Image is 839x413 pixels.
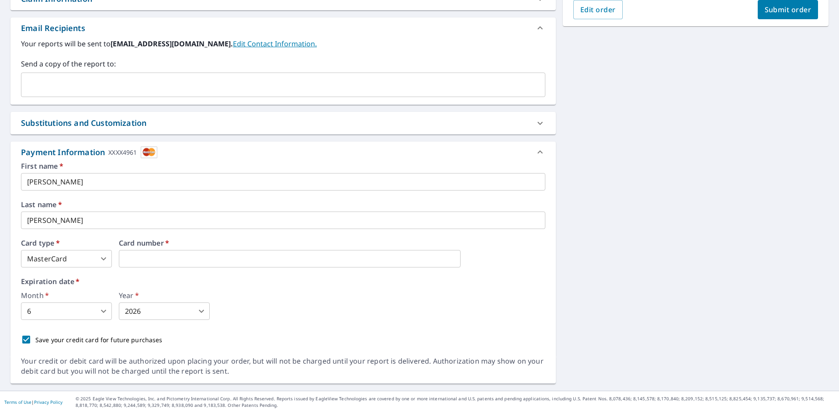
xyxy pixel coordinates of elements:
[141,146,157,158] img: cardImage
[21,356,545,376] div: Your credit or debit card will be authorized upon placing your order, but will not be charged unt...
[108,146,137,158] div: XXXX4961
[21,292,112,299] label: Month
[21,38,545,49] label: Your reports will be sent to
[4,399,62,405] p: |
[21,302,112,320] div: 6
[21,22,85,34] div: Email Recipients
[119,292,210,299] label: Year
[119,250,461,267] iframe: secure payment field
[4,399,31,405] a: Terms of Use
[35,335,163,344] p: Save your credit card for future purchases
[21,146,157,158] div: Payment Information
[21,163,545,170] label: First name
[10,142,556,163] div: Payment InformationXXXX4961cardImage
[21,250,112,267] div: MasterCard
[34,399,62,405] a: Privacy Policy
[10,17,556,38] div: Email Recipients
[580,5,616,14] span: Edit order
[765,5,811,14] span: Submit order
[21,239,112,246] label: Card type
[76,396,835,409] p: © 2025 Eagle View Technologies, Inc. and Pictometry International Corp. All Rights Reserved. Repo...
[111,39,233,49] b: [EMAIL_ADDRESS][DOMAIN_NAME].
[21,201,545,208] label: Last name
[21,278,545,285] label: Expiration date
[10,112,556,134] div: Substitutions and Customization
[233,39,317,49] a: EditContactInfo
[119,239,545,246] label: Card number
[119,302,210,320] div: 2026
[21,59,545,69] label: Send a copy of the report to:
[21,117,146,129] div: Substitutions and Customization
